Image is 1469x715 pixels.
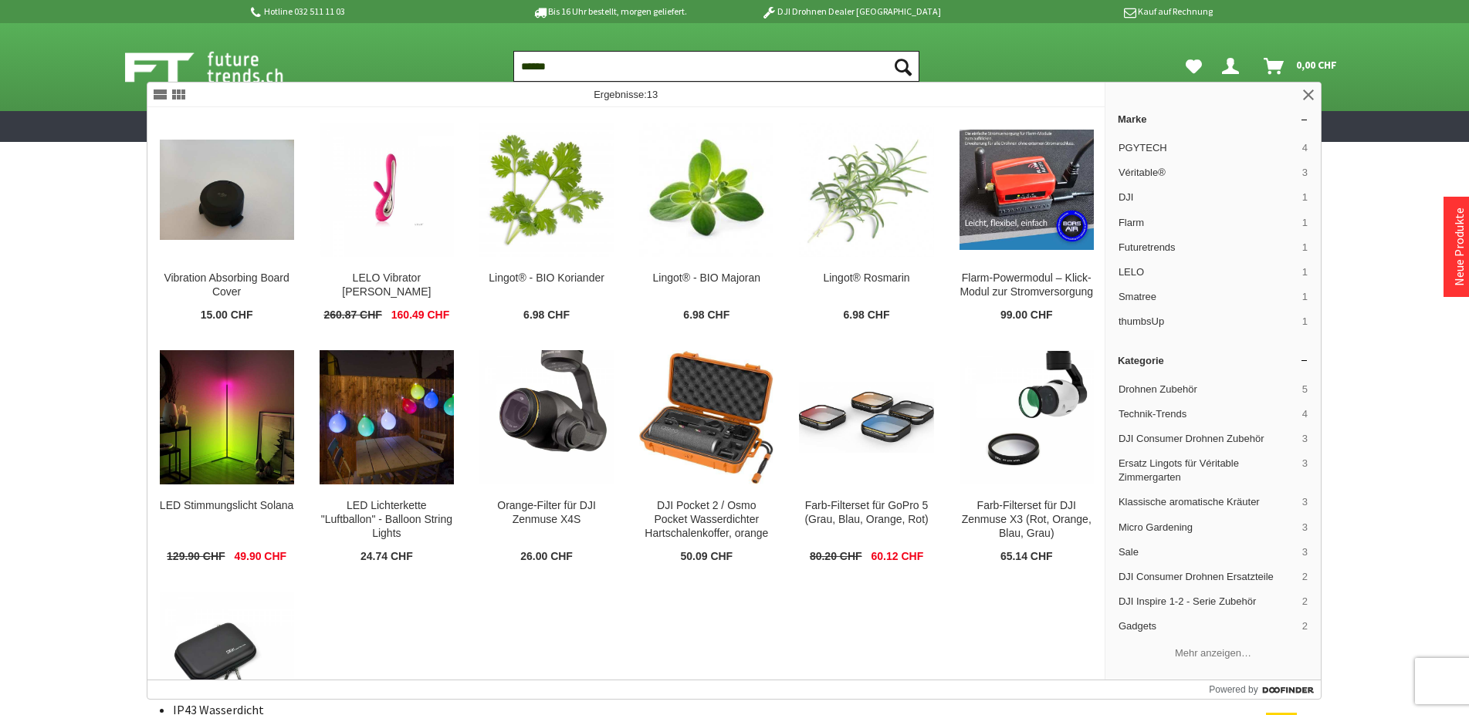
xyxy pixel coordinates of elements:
span: 2 [1302,619,1308,633]
span: 6.98 CHF [523,309,570,322]
img: Orange-Filter für DJI Zenmuse X4S [479,350,614,484]
span: DJI [1119,191,1296,204]
a: Dein Konto [1216,51,1251,82]
span: 0,00 CHF [1296,52,1337,77]
div: LED Lichterkette "Luftballon" - Balloon String Lights [320,499,454,541]
span: 4 [1302,141,1308,155]
span: 3 [1302,495,1308,509]
span: 160.49 CHF [391,309,449,322]
div: Lingot® - BIO Majoran [639,271,773,285]
img: LED Lichterkette "Luftballon" - Balloon String Lights [320,350,454,484]
span: Gadgets [1119,619,1296,633]
a: LED Stimmungslicht Solana LED Stimmungslicht Solana 129.90 CHF 49.90 CHF [147,336,306,576]
span: 1 [1302,241,1308,255]
div: Farb-Filterset für DJI Zenmuse X3 (Rot, Orange, Blau, Grau) [960,499,1094,541]
p: DJI Drohnen Dealer [GEOGRAPHIC_DATA] [730,2,971,21]
a: Lingot® - BIO Majoran Lingot® - BIO Majoran 6.98 CHF [627,108,786,335]
img: Lingot® Rosmarin [799,123,933,257]
div: Vibration Absorbing Board Cover [160,271,294,299]
span: 3 [1302,545,1308,559]
span: 6.98 CHF [683,309,729,322]
span: 3 [1302,166,1308,180]
input: Produkt, Marke, Kategorie, EAN, Artikelnummer… [513,51,919,82]
a: Lingot® - BIO Koriander Lingot® - BIO Koriander 6.98 CHF [467,108,626,335]
span: 1 [1302,315,1308,329]
span: 13 [647,89,658,100]
p: Hotline 032 511 11 03 [249,2,489,21]
span: Ergebnisse: [594,89,658,100]
span: 80.20 CHF [810,550,862,564]
span: 49.90 CHF [234,550,286,564]
span: Powered by [1209,683,1257,696]
a: Powered by [1209,680,1321,699]
span: Flarm [1119,216,1296,230]
span: DJI Consumer Drohnen Ersatzteile [1119,570,1296,584]
span: 60.12 CHF [871,550,923,564]
div: LED Stimmungslicht Solana [160,499,294,513]
a: Farb-Filterset für GoPro 5 (Grau, Blau, Orange, Rot) Farb-Filterset für GoPro 5 (Grau, Blau, Oran... [787,336,946,576]
img: DJI Pocket 2 / Osmo Pocket Wasserdichter Hartschalenkoffer, orange [639,350,773,484]
img: Farb-Filterset für DJI Zenmuse X3 (Rot, Orange, Blau, Grau) [960,350,1094,484]
span: 2 [1302,595,1308,609]
span: 1 [1302,191,1308,204]
span: Sale [1119,545,1296,559]
img: Flarm-Powermodul – Klick-Modul zur Stromversorgung [960,130,1094,249]
span: 3 [1302,432,1308,446]
div: Lingot® Rosmarin [799,271,933,285]
a: Marke [1105,107,1321,131]
span: 129.90 CHF [167,550,225,564]
span: 1 [1302,216,1308,230]
span: 24.74 CHF [360,550,413,564]
span: 2 [1302,570,1308,584]
span: 260.87 CHF [323,309,381,322]
img: Vibration Absorbing Board Cover [160,140,294,241]
div: Flarm-Powermodul – Klick-Modul zur Stromversorgung [960,271,1094,299]
img: LED Stimmungslicht Solana [160,350,294,484]
span: 99.00 CHF [1000,309,1053,322]
span: 3 [1302,521,1308,535]
a: LELO Vibrator SORAYA LELO Vibrator [PERSON_NAME] 260.87 CHF 160.49 CHF [307,108,466,335]
span: 65.14 CHF [1000,550,1053,564]
span: Véritable® [1119,166,1296,180]
span: Smatree [1119,290,1296,304]
button: Mehr anzeigen… [1112,641,1315,666]
span: 1 [1302,290,1308,304]
a: DJI Pocket 2 / Osmo Pocket Wasserdichter Hartschalenkoffer, orange DJI Pocket 2 / Osmo Pocket Was... [627,336,786,576]
button: Suchen [887,51,919,82]
div: DJI Pocket 2 / Osmo Pocket Wasserdichter Hartschalenkoffer, orange [639,499,773,541]
span: LELO [1119,265,1296,279]
a: Vibration Absorbing Board Cover Vibration Absorbing Board Cover 15.00 CHF [147,108,306,335]
a: Farb-Filterset für DJI Zenmuse X3 (Rot, Orange, Blau, Grau) Farb-Filterset für DJI Zenmuse X3 (Ro... [947,336,1106,576]
a: Orange-Filter für DJI Zenmuse X4S Orange-Filter für DJI Zenmuse X4S 26.00 CHF [467,336,626,576]
img: Shop Futuretrends - zur Startseite wechseln [125,48,317,86]
span: 50.09 CHF [680,550,733,564]
span: 26.00 CHF [520,550,573,564]
span: DJI Inspire 1-2 - Serie Zubehör [1119,595,1296,609]
span: Micro Gardening [1119,521,1296,535]
span: thumbsUp [1119,315,1296,329]
a: Lingot® Rosmarin Lingot® Rosmarin 6.98 CHF [787,108,946,335]
span: Futuretrends [1119,241,1296,255]
a: Neue Produkte [1451,207,1467,286]
span: 4 [1302,407,1308,421]
div: LELO Vibrator [PERSON_NAME] [320,271,454,299]
img: Farb-Filterset für GoPro 5 (Grau, Blau, Orange, Rot) [799,382,933,452]
span: Ersatz Lingots für Véritable Zimmergarten [1119,457,1296,484]
span: Technik-Trends [1119,407,1296,421]
p: Kauf auf Rechnung [972,2,1213,21]
span: Drohnen Zubehör [1119,383,1296,396]
a: Meine Favoriten [1178,51,1210,82]
span: 1 [1302,265,1308,279]
span: 15.00 CHF [201,309,253,322]
p: Bis 16 Uhr bestellt, morgen geliefert. [489,2,730,21]
span: 3 [1302,457,1308,484]
span: PGYTECH [1119,141,1296,155]
a: Warenkorb [1257,51,1345,82]
a: LED Lichterkette "Luftballon" - Balloon String Lights LED Lichterkette "Luftballon" - Balloon Str... [307,336,466,576]
img: Lingot® - BIO Koriander [479,123,614,257]
span: Klassische aromatische Kräuter [1119,495,1296,509]
img: Lingot® - BIO Majoran [639,123,773,257]
a: Kategorie [1105,349,1321,373]
span: 5 [1302,383,1308,396]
